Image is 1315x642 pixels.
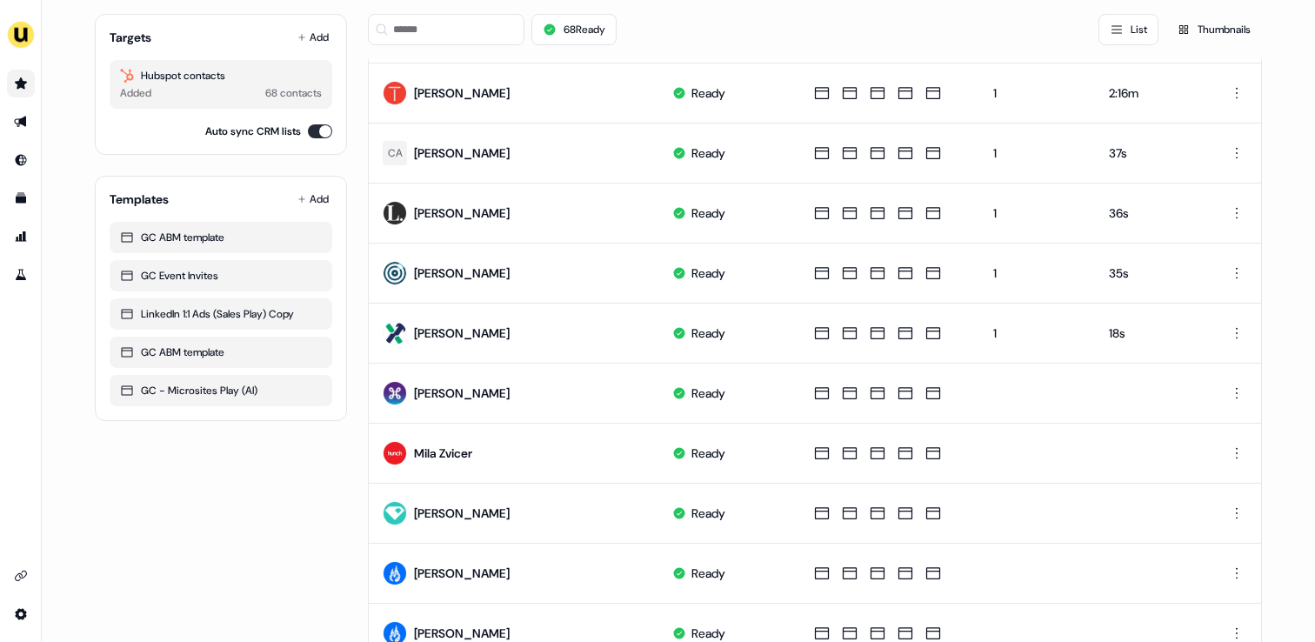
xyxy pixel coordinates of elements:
div: Hubspot contacts [120,67,322,84]
div: Ready [691,204,725,222]
div: 1 [993,324,1081,342]
div: GC ABM template [120,344,322,361]
div: 35s [1109,264,1193,282]
a: Go to prospects [7,70,35,97]
a: Go to integrations [7,562,35,590]
div: [PERSON_NAME] [414,144,510,162]
div: Ready [691,625,725,642]
div: 2:16m [1109,84,1193,102]
div: CA [388,144,403,162]
div: [PERSON_NAME] [414,84,510,102]
div: [PERSON_NAME] [414,625,510,642]
div: Ready [691,324,725,342]
div: 18s [1109,324,1193,342]
div: GC Event Invites [120,267,322,284]
a: Go to Inbound [7,146,35,174]
div: Templates [110,191,169,208]
div: Ready [691,385,725,402]
div: 36s [1109,204,1193,222]
div: Ready [691,565,725,582]
button: 68Ready [531,14,617,45]
div: Ready [691,144,725,162]
button: Add [294,187,332,211]
button: Add [294,25,332,50]
div: 37s [1109,144,1193,162]
div: [PERSON_NAME] [414,264,510,282]
a: Go to templates [7,184,35,212]
div: Ready [691,445,725,462]
label: Auto sync CRM lists [205,123,301,140]
a: Go to attribution [7,223,35,251]
div: [PERSON_NAME] [414,385,510,402]
div: 1 [993,264,1081,282]
div: Targets [110,29,151,46]
div: [PERSON_NAME] [414,565,510,582]
div: GC - Microsites Play (AI) [120,382,322,399]
div: [PERSON_NAME] [414,505,510,522]
div: [PERSON_NAME] [414,324,510,342]
div: Ready [691,505,725,522]
div: 1 [993,144,1081,162]
button: Thumbnails [1165,14,1262,45]
div: Added [120,84,151,102]
button: List [1098,14,1158,45]
div: Mila Zvicer [414,445,472,462]
div: 68 contacts [265,84,322,102]
div: GC ABM template [120,229,322,246]
a: Go to experiments [7,261,35,289]
div: 1 [993,204,1081,222]
a: Go to integrations [7,600,35,628]
div: [PERSON_NAME] [414,204,510,222]
div: Ready [691,264,725,282]
div: LinkedIn 1:1 Ads (Sales Play) Copy [120,305,322,323]
a: Go to outbound experience [7,108,35,136]
div: 1 [993,84,1081,102]
div: Ready [691,84,725,102]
